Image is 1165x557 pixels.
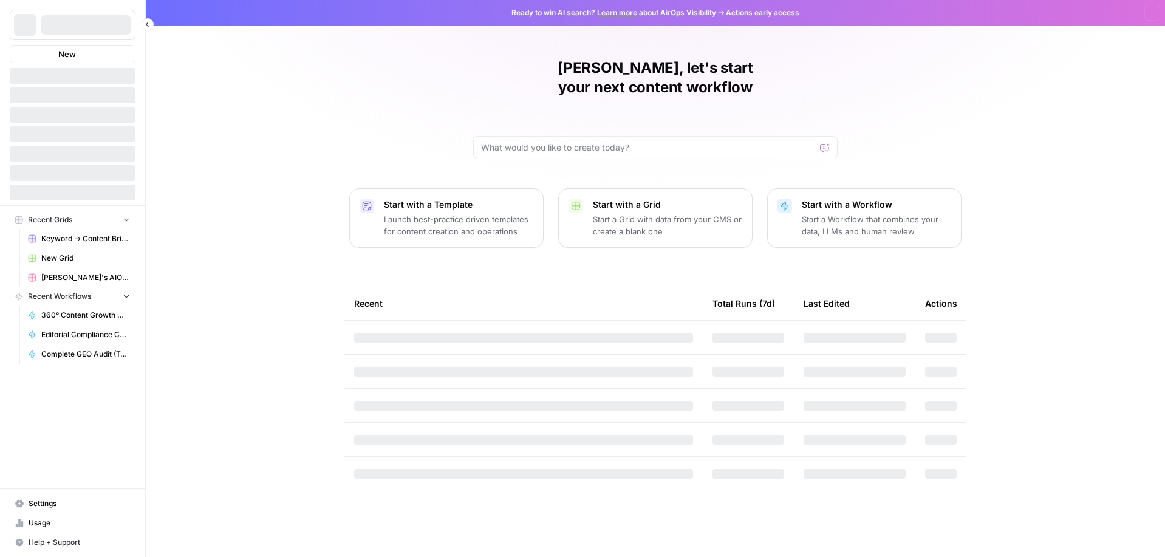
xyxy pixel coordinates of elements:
[29,518,130,528] span: Usage
[481,142,815,154] input: What would you like to create today?
[802,199,951,211] p: Start with a Workflow
[28,291,91,302] span: Recent Workflows
[22,248,135,268] a: New Grid
[41,233,130,244] span: Keyword -> Content Brief -> Article
[22,306,135,325] a: 360° Content Growth Workflow
[802,213,951,237] p: Start a Workflow that combines your data, LLMs and human review
[10,211,135,229] button: Recent Grids
[804,287,850,320] div: Last Edited
[22,325,135,344] a: Editorial Compliance Check RW duplicate workflow
[29,498,130,509] span: Settings
[41,329,130,340] span: Editorial Compliance Check RW duplicate workflow
[384,213,533,237] p: Launch best-practice driven templates for content creation and operations
[10,513,135,533] a: Usage
[41,253,130,264] span: New Grid
[22,268,135,287] a: [PERSON_NAME]'s AIO optimized Link to Text Fragment Grid
[58,48,76,60] span: New
[925,287,957,320] div: Actions
[22,229,135,248] a: Keyword -> Content Brief -> Article
[41,349,130,360] span: Complete GEO Audit (Technical + Content) (RW duplicate)
[10,287,135,306] button: Recent Workflows
[10,45,135,63] button: New
[41,272,130,283] span: [PERSON_NAME]'s AIO optimized Link to Text Fragment Grid
[767,188,962,248] button: Start with a WorkflowStart a Workflow that combines your data, LLMs and human review
[354,287,693,320] div: Recent
[473,58,838,97] h1: [PERSON_NAME], let's start your next content workflow
[597,8,637,17] a: Learn more
[29,537,130,548] span: Help + Support
[22,344,135,364] a: Complete GEO Audit (Technical + Content) (RW duplicate)
[384,199,533,211] p: Start with a Template
[10,533,135,552] button: Help + Support
[349,188,544,248] button: Start with a TemplateLaunch best-practice driven templates for content creation and operations
[712,287,775,320] div: Total Runs (7d)
[28,214,72,225] span: Recent Grids
[41,310,130,321] span: 360° Content Growth Workflow
[593,199,742,211] p: Start with a Grid
[10,494,135,513] a: Settings
[511,7,716,18] span: Ready to win AI search? about AirOps Visibility
[726,7,799,18] span: Actions early access
[593,213,742,237] p: Start a Grid with data from your CMS or create a blank one
[558,188,753,248] button: Start with a GridStart a Grid with data from your CMS or create a blank one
